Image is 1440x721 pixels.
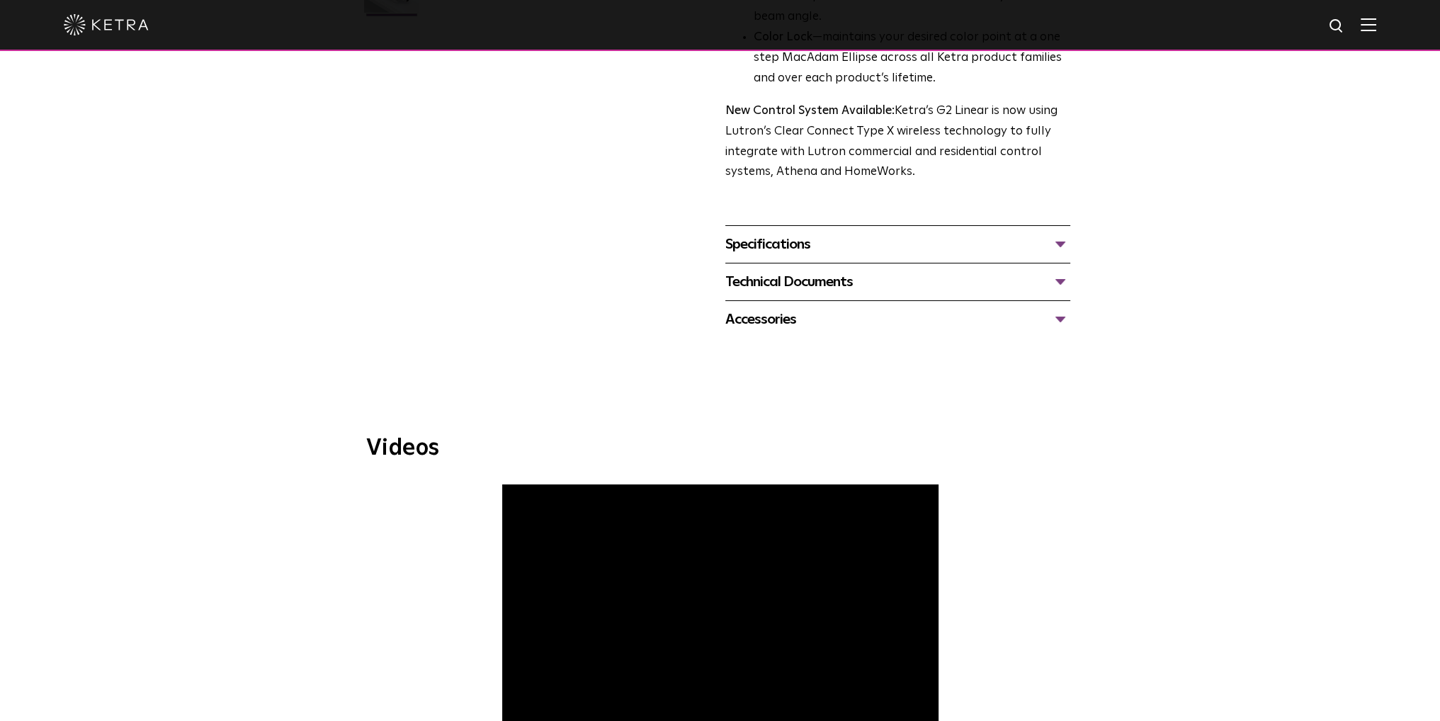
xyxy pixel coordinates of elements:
[725,233,1070,256] div: Specifications
[754,28,1070,89] li: —maintains your desired color point at a one step MacAdam Ellipse across all Ketra product famili...
[725,105,895,117] strong: New Control System Available:
[725,271,1070,293] div: Technical Documents
[725,308,1070,331] div: Accessories
[1361,18,1376,31] img: Hamburger%20Nav.svg
[64,14,149,35] img: ketra-logo-2019-white
[366,437,1075,460] h3: Videos
[725,101,1070,183] p: Ketra’s G2 Linear is now using Lutron’s Clear Connect Type X wireless technology to fully integra...
[1328,18,1346,35] img: search icon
